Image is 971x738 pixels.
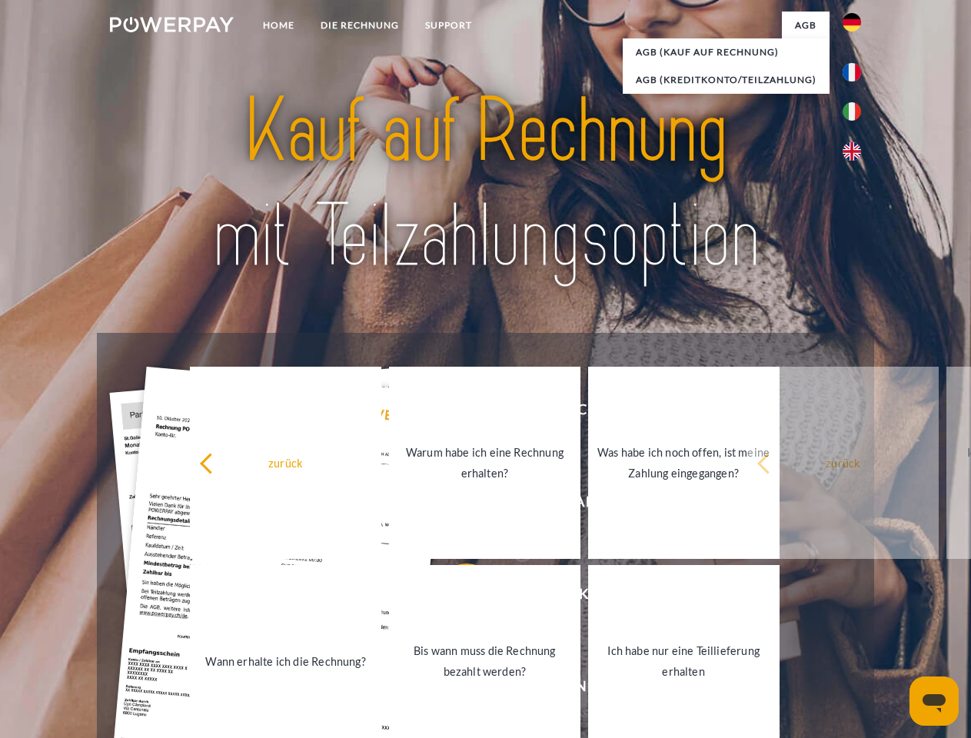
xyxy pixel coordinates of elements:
[110,17,234,32] img: logo-powerpay-white.svg
[597,442,770,484] div: Was habe ich noch offen, ist meine Zahlung eingegangen?
[597,640,770,682] div: Ich habe nur eine Teillieferung erhalten
[147,74,824,294] img: title-powerpay_de.svg
[199,452,372,473] div: zurück
[782,12,830,39] a: agb
[398,442,571,484] div: Warum habe ich eine Rechnung erhalten?
[843,102,861,121] img: it
[909,676,959,726] iframe: Schaltfläche zum Öffnen des Messaging-Fensters
[843,13,861,32] img: de
[843,142,861,161] img: en
[623,38,830,66] a: AGB (Kauf auf Rechnung)
[843,63,861,81] img: fr
[412,12,485,39] a: SUPPORT
[588,367,780,559] a: Was habe ich noch offen, ist meine Zahlung eingegangen?
[398,640,571,682] div: Bis wann muss die Rechnung bezahlt werden?
[757,452,929,473] div: zurück
[199,650,372,671] div: Wann erhalte ich die Rechnung?
[623,66,830,94] a: AGB (Kreditkonto/Teilzahlung)
[250,12,308,39] a: Home
[308,12,412,39] a: DIE RECHNUNG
